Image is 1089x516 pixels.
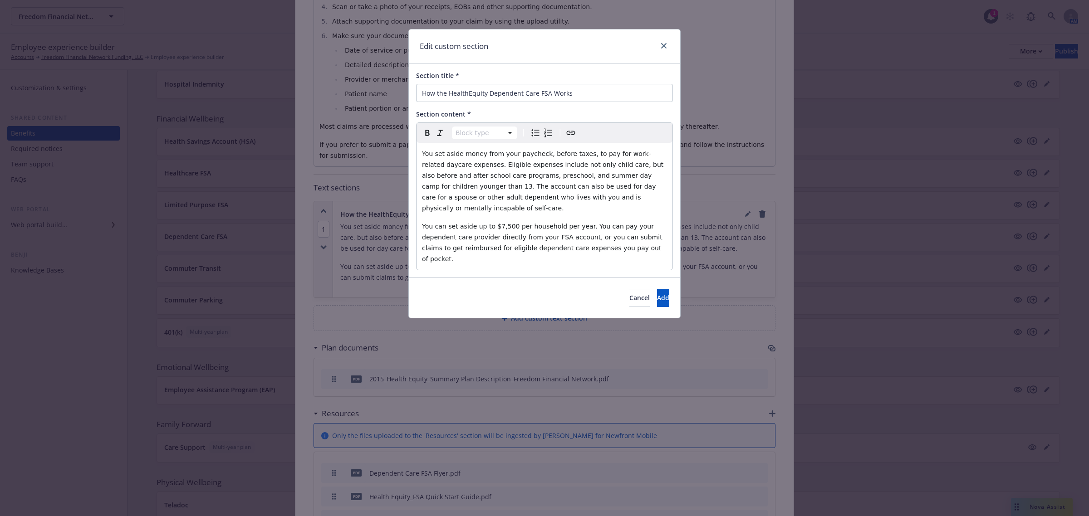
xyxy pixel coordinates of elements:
[529,127,554,139] div: toggle group
[422,150,666,212] span: You set aside money from your paycheck, before taxes, to pay for work-related daycare expenses. E...
[657,289,669,307] button: Add
[658,40,669,51] a: close
[564,127,577,139] button: Create link
[421,127,434,139] button: Bold
[434,127,446,139] button: Italic
[452,127,517,139] button: Block type
[542,127,554,139] button: Numbered list
[416,71,459,80] span: Section title *
[416,110,471,118] span: Section content *
[420,40,488,52] h1: Edit custom section
[529,127,542,139] button: Bulleted list
[417,143,672,270] div: editable markdown
[629,293,650,302] span: Cancel
[657,293,669,302] span: Add
[629,289,650,307] button: Cancel
[422,223,664,263] span: You can set aside up to $7,500 per household per year. You can pay your dependent care provider d...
